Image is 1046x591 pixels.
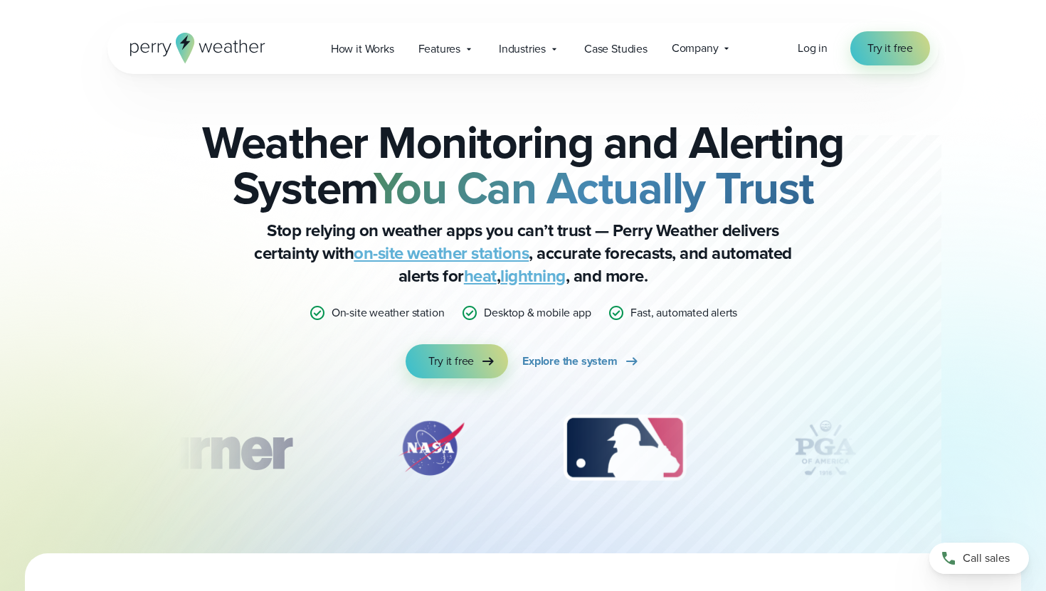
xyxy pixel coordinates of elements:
[464,263,497,289] a: heat
[768,412,882,484] img: PGA.svg
[111,412,313,484] img: Turner-Construction_1.svg
[428,353,474,370] span: Try it free
[929,543,1029,574] a: Call sales
[111,412,313,484] div: 1 of 12
[406,344,508,378] a: Try it free
[522,344,640,378] a: Explore the system
[549,412,699,484] img: MLB.svg
[381,412,481,484] img: NASA.svg
[238,219,808,287] p: Stop relying on weather apps you can’t trust — Perry Weather delivers certainty with , accurate f...
[179,412,867,491] div: slideshow
[963,550,1010,567] span: Call sales
[798,40,828,57] a: Log in
[672,40,719,57] span: Company
[319,34,406,63] a: How it Works
[768,412,882,484] div: 4 of 12
[374,154,814,221] strong: You Can Actually Trust
[484,304,591,321] p: Desktop & mobile app
[418,41,460,58] span: Features
[381,412,481,484] div: 2 of 12
[572,34,660,63] a: Case Studies
[867,40,913,57] span: Try it free
[584,41,648,58] span: Case Studies
[630,304,737,321] p: Fast, automated alerts
[500,263,566,289] a: lightning
[850,31,930,65] a: Try it free
[499,41,546,58] span: Industries
[522,353,618,370] span: Explore the system
[354,240,529,266] a: on-site weather stations
[331,41,394,58] span: How it Works
[179,119,867,211] h2: Weather Monitoring and Alerting System
[549,412,699,484] div: 3 of 12
[798,40,828,56] span: Log in
[332,304,445,321] p: On-site weather station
